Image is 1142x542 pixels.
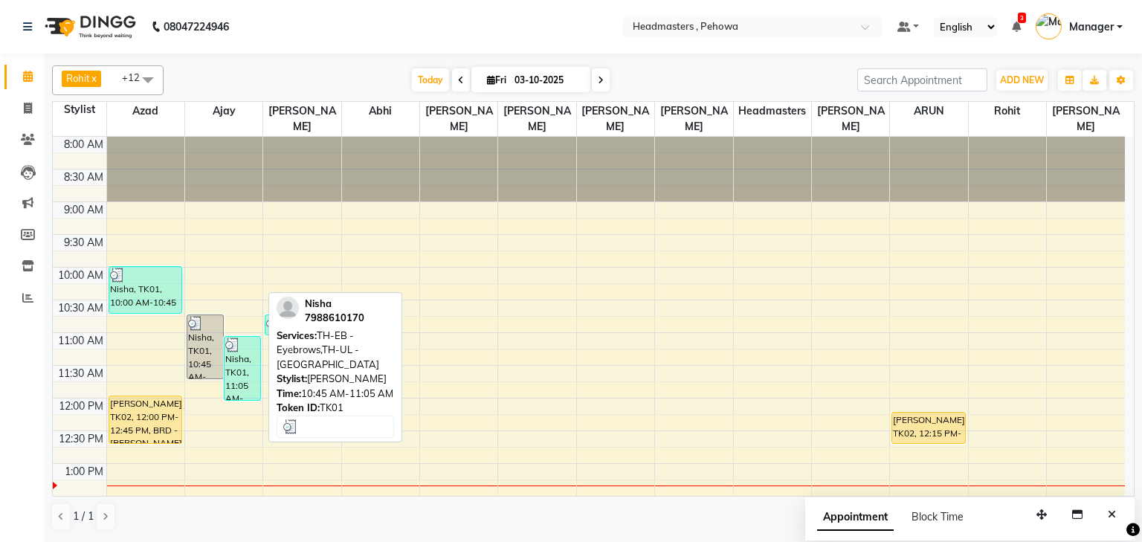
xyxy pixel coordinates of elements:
[277,401,394,416] div: TK01
[277,387,301,399] span: Time:
[1000,74,1044,86] span: ADD NEW
[164,6,229,48] b: 08047224946
[61,235,106,251] div: 9:30 AM
[55,268,106,283] div: 10:00 AM
[305,297,332,309] span: Nisha
[817,504,894,531] span: Appointment
[277,372,394,387] div: [PERSON_NAME]
[277,387,394,401] div: 10:45 AM-11:05 AM
[61,202,106,218] div: 9:00 AM
[510,69,584,91] input: 2025-10-03
[912,510,964,523] span: Block Time
[61,170,106,185] div: 8:30 AM
[483,74,510,86] span: Fri
[277,401,320,413] span: Token ID:
[38,6,140,48] img: logo
[655,102,732,136] span: [PERSON_NAME]
[263,102,341,136] span: [PERSON_NAME]
[342,102,419,120] span: Abhi
[1047,102,1125,136] span: [PERSON_NAME]
[61,137,106,152] div: 8:00 AM
[277,297,299,319] img: profile
[1018,13,1026,23] span: 3
[1036,13,1062,39] img: Manager
[1069,19,1114,35] span: Manager
[62,464,106,480] div: 1:00 PM
[577,102,654,136] span: [PERSON_NAME]
[56,399,106,414] div: 12:00 PM
[90,72,97,84] a: x
[225,337,260,400] div: Nisha, TK01, 11:05 AM-12:05 PM, H-SPA - PURIFYING - Treatment based hair spa service - Oily Scalp...
[420,102,497,136] span: [PERSON_NAME]
[187,315,223,378] div: Nisha, TK01, 10:45 AM-11:45 AM, H-SPA - Essence hair spa (₹1500)
[1012,20,1021,33] a: 3
[265,315,338,335] div: Nisha, TK01, 10:45 AM-11:05 AM, TH-EB - Eyebrows,TH-UL - [GEOGRAPHIC_DATA]
[109,396,182,443] div: [PERSON_NAME], TK02, 12:00 PM-12:45 PM, BRD - [PERSON_NAME]
[55,300,106,316] div: 10:30 AM
[305,311,364,326] div: 7988610170
[73,509,94,524] span: 1 / 1
[277,329,379,370] span: TH-EB - Eyebrows,TH-UL - [GEOGRAPHIC_DATA]
[890,102,967,120] span: ARUN
[56,431,106,447] div: 12:30 PM
[277,372,307,384] span: Stylist:
[122,71,151,83] span: +12
[1101,503,1123,526] button: Close
[996,70,1048,91] button: ADD NEW
[412,68,449,91] span: Today
[734,102,811,120] span: Headmasters
[277,329,317,341] span: Services:
[857,68,987,91] input: Search Appointment
[969,102,1046,120] span: Rohit
[53,102,106,117] div: Stylist
[498,102,575,136] span: [PERSON_NAME]
[109,267,182,313] div: Nisha, TK01, 10:00 AM-10:45 AM, BRD - [PERSON_NAME]
[55,366,106,381] div: 11:30 AM
[66,72,90,84] span: Rohit
[892,413,965,443] div: [PERSON_NAME], TK02, 12:15 PM-12:45 PM, HCG-B - BABY BOY HAIR CUT (₹300)
[185,102,262,120] span: Ajay
[55,333,106,349] div: 11:00 AM
[107,102,184,120] span: Azad
[812,102,889,136] span: [PERSON_NAME]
